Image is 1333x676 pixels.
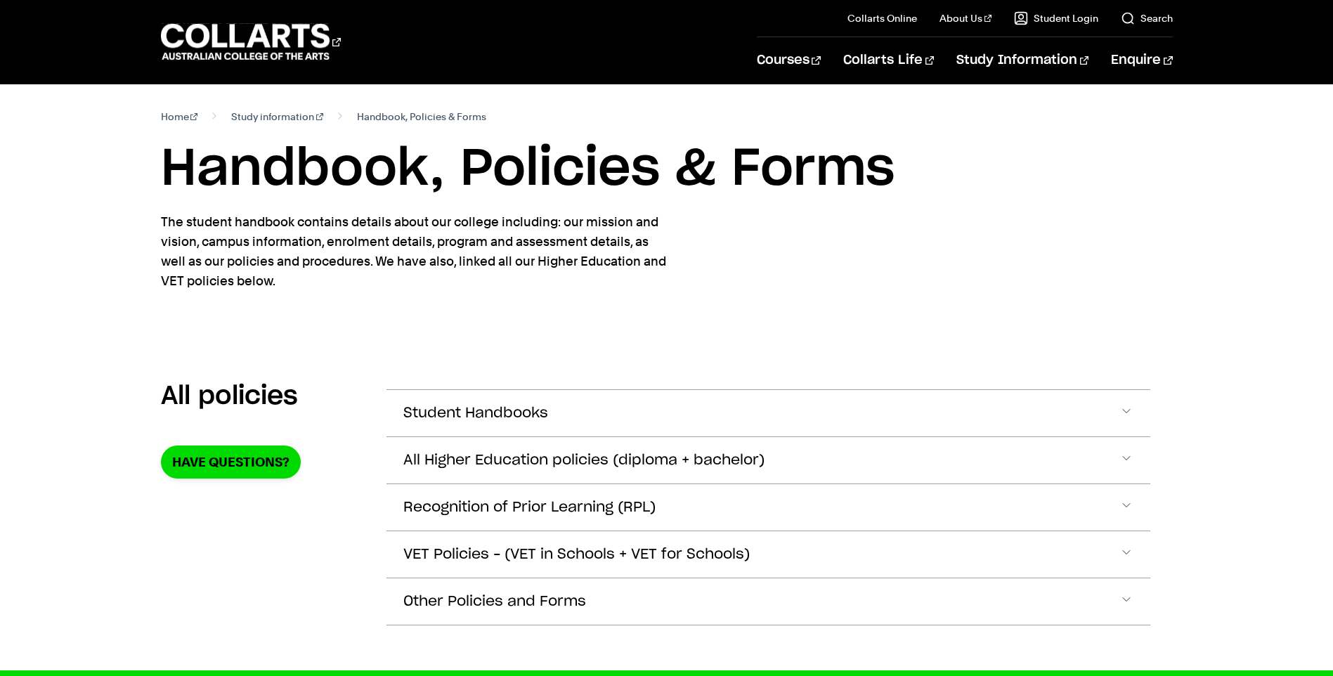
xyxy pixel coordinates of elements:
[386,484,1150,531] button: Recognition of Prior Learning (RPL)
[161,107,198,126] a: Home
[386,390,1150,436] button: Student Handbooks
[403,500,656,516] span: Recognition of Prior Learning (RPL)
[403,547,750,563] span: VET Policies – (VET in Schools + VET for Schools)
[843,37,934,84] a: Collarts Life
[403,594,586,610] span: Other Policies and Forms
[847,11,917,25] a: Collarts Online
[161,22,341,62] div: Go to homepage
[386,531,1150,578] button: VET Policies – (VET in Schools + VET for Schools)
[161,446,301,479] a: Have Questions?
[161,353,1173,670] section: Accordion Section
[403,453,765,469] span: All Higher Education policies (diploma + bachelor)
[386,578,1150,625] button: Other Policies and Forms
[161,212,674,291] p: The student handbook contains details about our college including: our mission and vision, campus...
[231,107,323,126] a: Study information
[357,107,486,126] span: Handbook, Policies & Forms
[1111,37,1172,84] a: Enquire
[956,37,1088,84] a: Study Information
[757,37,821,84] a: Courses
[403,405,548,422] span: Student Handbooks
[161,381,298,412] h2: All policies
[1121,11,1173,25] a: Search
[939,11,991,25] a: About Us
[386,437,1150,483] button: All Higher Education policies (diploma + bachelor)
[1014,11,1098,25] a: Student Login
[161,138,1173,201] h1: Handbook, Policies & Forms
